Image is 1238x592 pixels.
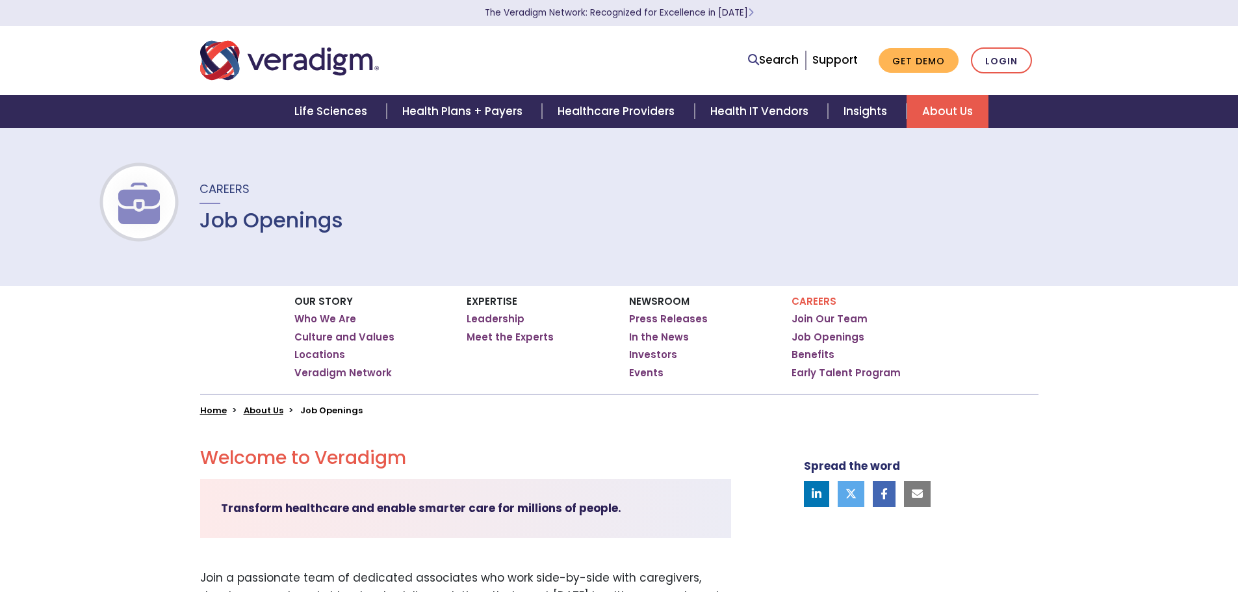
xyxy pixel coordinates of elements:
a: Insights [828,95,907,128]
a: Locations [294,348,345,361]
a: Search [748,51,799,69]
a: Home [200,404,227,417]
a: About Us [907,95,988,128]
a: Support [812,52,858,68]
h2: Welcome to Veradigm [200,447,731,469]
a: Login [971,47,1032,74]
a: Events [629,367,664,380]
a: Culture and Values [294,331,394,344]
span: Learn More [748,6,754,19]
a: Get Demo [879,48,959,73]
a: Veradigm Network [294,367,392,380]
a: Join Our Team [792,313,868,326]
strong: Spread the word [804,458,900,474]
span: Careers [200,181,250,197]
a: Who We Are [294,313,356,326]
a: About Us [244,404,283,417]
a: The Veradigm Network: Recognized for Excellence in [DATE]Learn More [485,6,754,19]
a: Investors [629,348,677,361]
a: Leadership [467,313,524,326]
a: Meet the Experts [467,331,554,344]
a: In the News [629,331,689,344]
strong: Transform healthcare and enable smarter care for millions of people. [221,500,621,516]
a: Early Talent Program [792,367,901,380]
a: Health Plans + Payers [387,95,542,128]
a: Life Sciences [279,95,387,128]
a: Job Openings [792,331,864,344]
a: Health IT Vendors [695,95,828,128]
h1: Job Openings [200,208,343,233]
img: Veradigm logo [200,39,379,82]
a: Benefits [792,348,834,361]
a: Press Releases [629,313,708,326]
a: Healthcare Providers [542,95,694,128]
